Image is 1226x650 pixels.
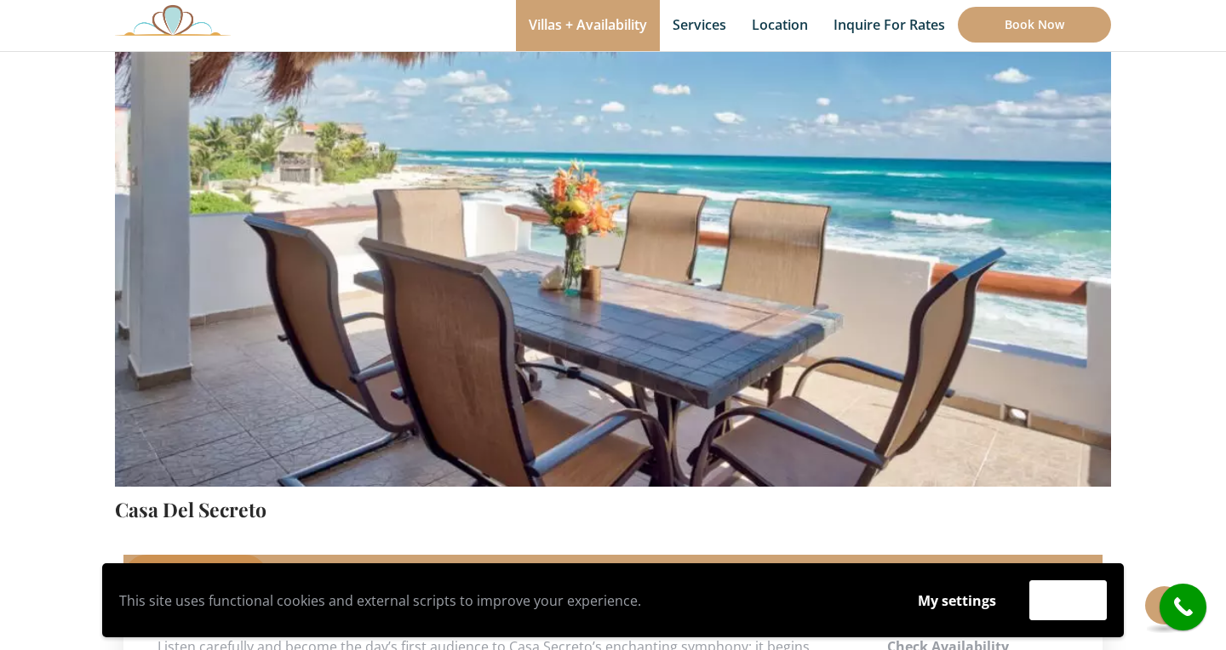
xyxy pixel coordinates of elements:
[115,4,231,36] img: Awesome Logo
[1164,588,1202,626] i: call
[902,581,1012,620] button: My settings
[272,555,497,601] a: Additional Information
[958,7,1111,43] a: Book Now
[119,588,885,613] p: This site uses functional cookies and external scripts to improve your experience.
[123,555,268,601] a: Description
[115,496,266,522] a: Casa Del Secreto
[1160,584,1206,630] a: call
[1029,580,1107,620] button: Accept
